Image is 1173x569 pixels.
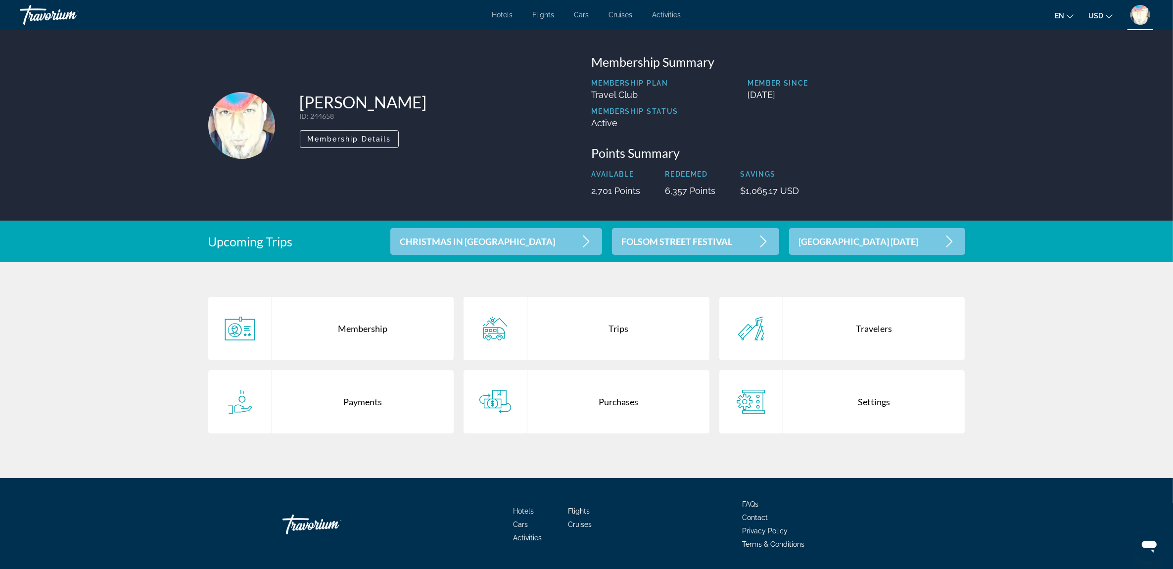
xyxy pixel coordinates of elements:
p: $1,065.17 USD [741,186,799,196]
a: Membership Details [300,132,399,143]
p: Membership Status [592,107,679,115]
a: Flights [568,507,590,515]
h1: [PERSON_NAME] [300,92,427,112]
p: [GEOGRAPHIC_DATA] [DATE] [799,237,919,246]
p: Travel Club [592,90,679,100]
div: Membership [272,297,454,360]
div: Settings [783,370,965,433]
p: Redeemed [665,170,716,178]
div: Travelers [783,297,965,360]
button: Change currency [1088,8,1113,23]
p: Savings [741,170,799,178]
img: 9k= [1130,5,1150,25]
p: Active [592,118,679,128]
p: [DATE] [748,90,965,100]
button: User Menu [1127,4,1153,25]
a: Payments [208,370,454,433]
div: Trips [527,297,709,360]
p: FOLSOM STREET FESTIVAL [622,237,733,246]
img: 9k= [208,92,275,159]
a: Travelers [719,297,965,360]
a: FOLSOM STREET FESTIVAL [612,228,779,255]
a: Hotels [513,507,534,515]
a: Settings [719,370,965,433]
h3: Points Summary [592,145,965,160]
a: CHRISTMAS IN [GEOGRAPHIC_DATA] [390,228,602,255]
button: Membership Details [300,130,399,148]
p: Membership Plan [592,79,679,87]
a: Cars [574,11,589,19]
a: Contact [743,514,768,522]
h2: Upcoming Trips [208,234,293,249]
a: Hotels [492,11,513,19]
a: Trips [464,297,709,360]
a: Flights [533,11,555,19]
a: Terms & Conditions [743,540,805,548]
div: Purchases [527,370,709,433]
span: ID [300,112,307,120]
a: FAQs [743,500,759,508]
p: Member Since [748,79,965,87]
a: Cruises [609,11,633,19]
a: Membership [208,297,454,360]
span: USD [1088,12,1103,20]
iframe: Button to launch messaging window [1133,529,1165,561]
a: Cars [513,521,528,528]
h3: Membership Summary [592,54,965,69]
p: CHRISTMAS IN [GEOGRAPHIC_DATA] [400,237,556,246]
a: Travorium [282,510,381,539]
a: Activities [513,534,542,542]
span: en [1055,12,1064,20]
span: Membership Details [308,135,391,143]
p: 2,701 Points [592,186,641,196]
button: Change language [1055,8,1074,23]
p: Available [592,170,641,178]
a: Travorium [20,2,119,28]
a: [GEOGRAPHIC_DATA] [DATE] [789,228,965,255]
div: Payments [272,370,454,433]
p: : 244658 [300,112,427,120]
a: Purchases [464,370,709,433]
a: Privacy Policy [743,527,788,535]
a: Activities [653,11,681,19]
a: Cruises [568,521,592,528]
p: 6,357 Points [665,186,716,196]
